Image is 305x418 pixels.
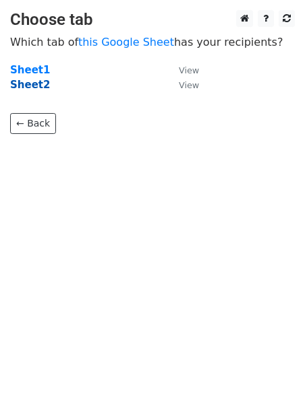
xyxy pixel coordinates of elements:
a: View [165,79,199,91]
a: Sheet2 [10,79,50,91]
small: View [179,80,199,90]
h3: Choose tab [10,10,295,30]
a: ← Back [10,113,56,134]
a: View [165,64,199,76]
small: View [179,65,199,75]
a: this Google Sheet [78,36,174,48]
a: Sheet1 [10,64,50,76]
p: Which tab of has your recipients? [10,35,295,49]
